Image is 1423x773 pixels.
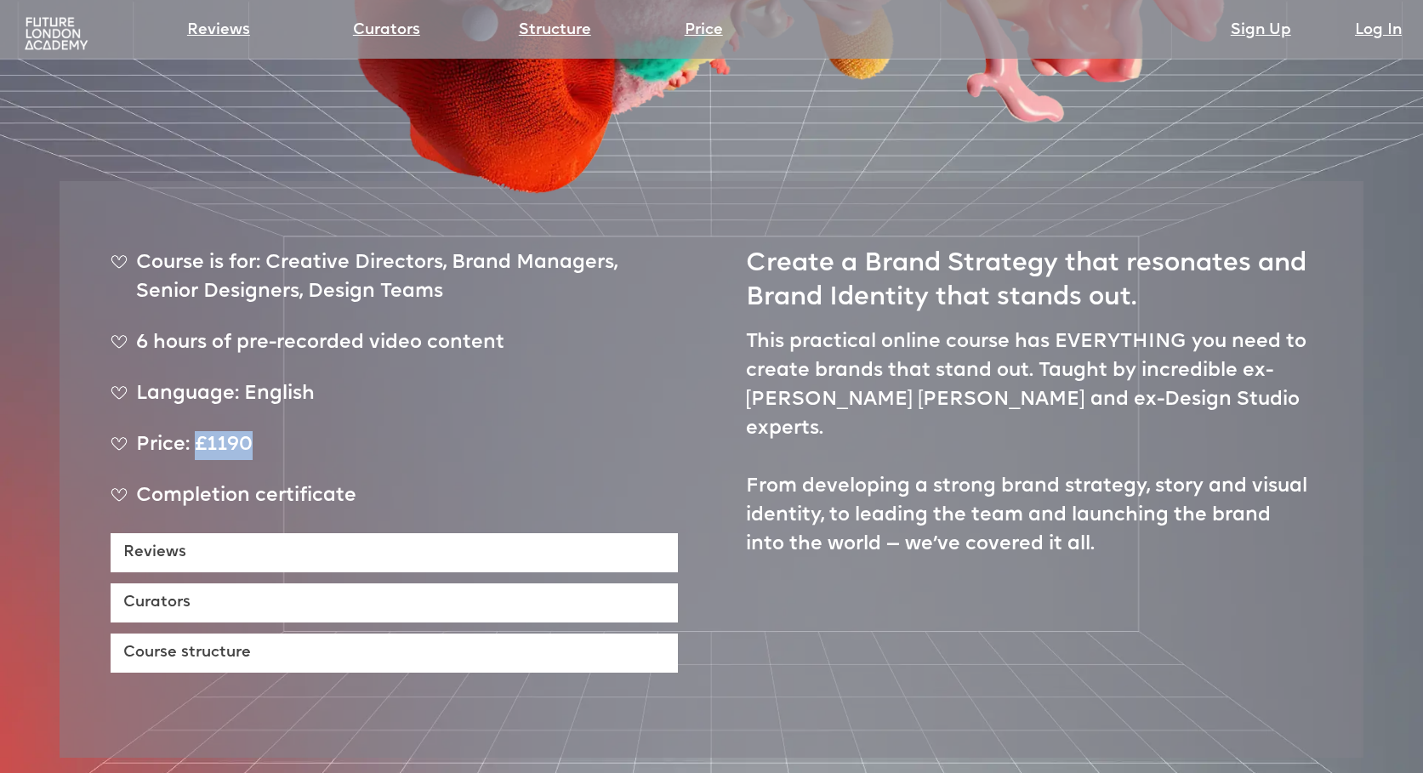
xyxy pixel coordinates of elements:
h2: Create a Brand Strategy that resonates and Brand Identity that stands out. [746,232,1313,315]
div: Course is for: Creative Directors, Brand Managers, Senior Designers, Design Teams [111,249,678,321]
div: 6 hours of pre-recorded video content [111,329,678,372]
a: Price [685,19,723,43]
div: Language: English [111,380,678,423]
a: Log In [1355,19,1402,43]
p: This practical online course has EVERYTHING you need to create brands that stand out. Taught by i... [746,328,1313,560]
a: Reviews [187,19,250,43]
a: Reviews [111,533,678,572]
a: Curators [353,19,420,43]
a: Course structure [111,634,678,673]
a: Curators [111,583,678,622]
a: Sign Up [1231,19,1291,43]
a: Structure [519,19,591,43]
div: Price: £1190 [111,431,678,474]
div: Completion certificate [111,482,678,525]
